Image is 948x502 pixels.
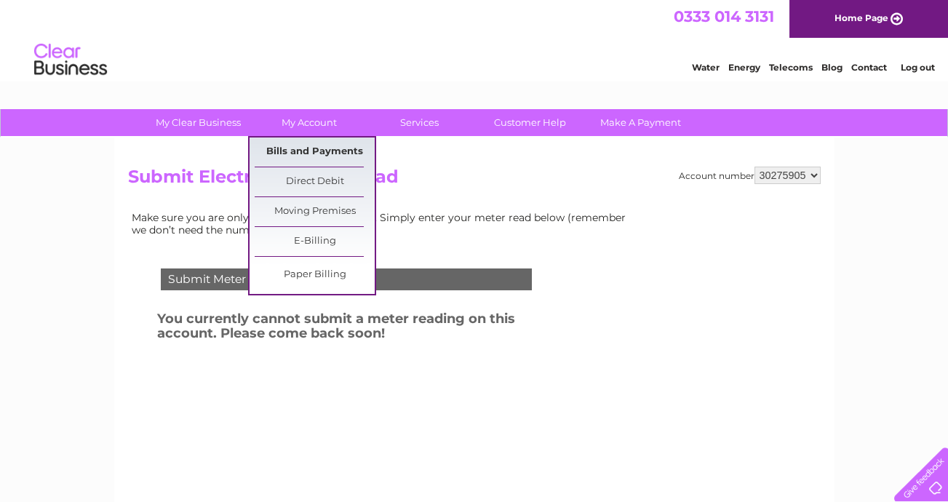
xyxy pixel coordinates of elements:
a: Services [359,109,479,136]
a: Energy [728,62,760,73]
a: 0333 014 3131 [674,7,774,25]
div: Clear Business is a trading name of Verastar Limited (registered in [GEOGRAPHIC_DATA] No. 3667643... [131,8,818,71]
a: Moving Premises [255,197,375,226]
a: My Account [249,109,369,136]
a: Customer Help [470,109,590,136]
a: Bills and Payments [255,138,375,167]
td: Make sure you are only paying for what you use. Simply enter your meter read below (remember we d... [128,208,637,239]
a: My Clear Business [138,109,258,136]
a: Direct Debit [255,167,375,196]
a: E-Billing [255,227,375,256]
img: logo.png [33,38,108,82]
div: Account number [679,167,821,184]
a: Blog [821,62,843,73]
a: Contact [851,62,887,73]
h2: Submit Electricity Meter Read [128,167,821,194]
a: Water [692,62,720,73]
a: Telecoms [769,62,813,73]
h3: You currently cannot submit a meter reading on this account. Please come back soon! [157,308,570,348]
a: Log out [900,62,934,73]
a: Make A Payment [581,109,701,136]
div: Submit Meter Read [161,268,532,290]
a: Paper Billing [255,260,375,290]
